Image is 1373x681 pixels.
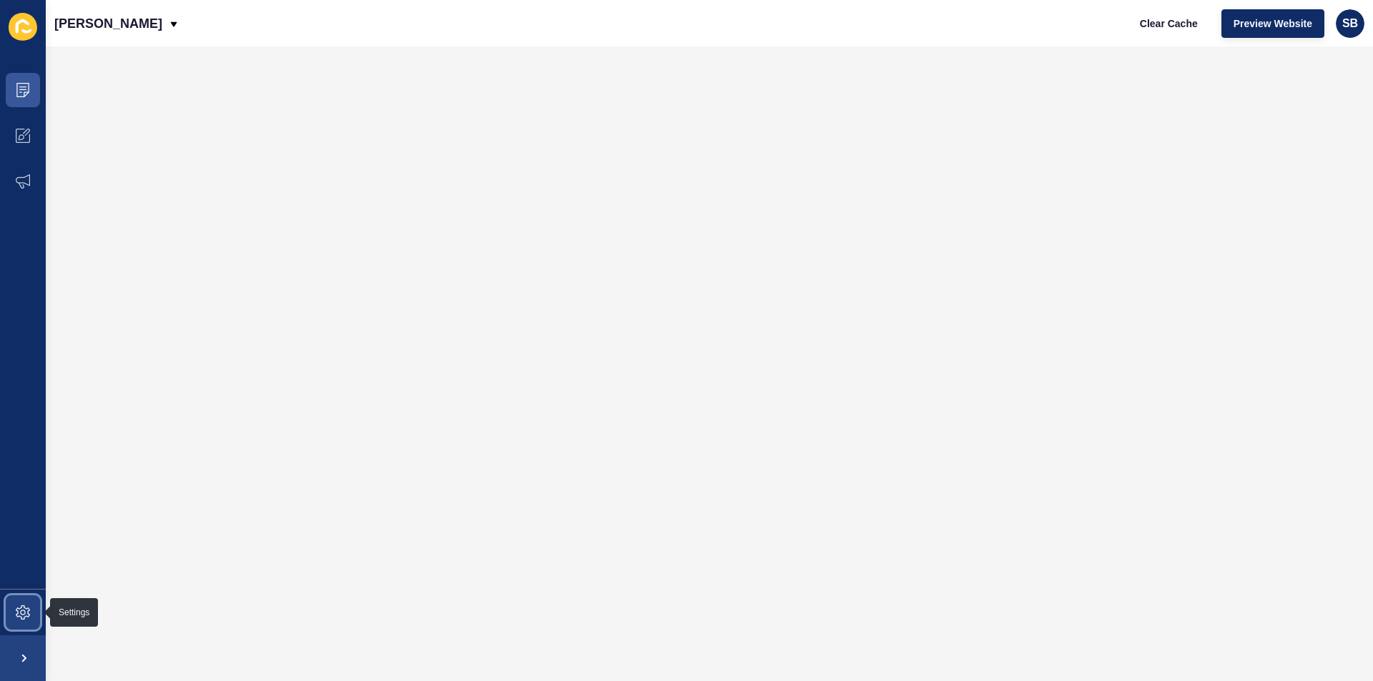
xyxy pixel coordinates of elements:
span: Preview Website [1234,16,1312,31]
p: [PERSON_NAME] [54,6,162,41]
span: Clear Cache [1140,16,1198,31]
button: Preview Website [1221,9,1324,38]
div: Settings [59,607,89,618]
span: SB [1342,16,1358,31]
button: Clear Cache [1128,9,1210,38]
